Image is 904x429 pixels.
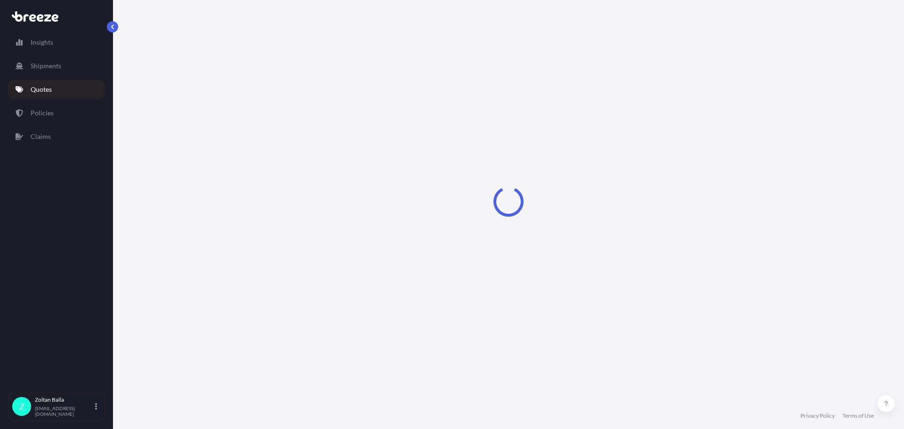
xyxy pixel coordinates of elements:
[8,33,105,52] a: Insights
[19,402,24,411] span: Z
[35,396,93,404] p: Zoltan Balla
[842,412,874,420] a: Terms of Use
[31,61,61,71] p: Shipments
[8,80,105,99] a: Quotes
[31,108,54,118] p: Policies
[8,127,105,146] a: Claims
[31,132,51,141] p: Claims
[8,104,105,122] a: Policies
[31,38,53,47] p: Insights
[35,405,93,417] p: [EMAIL_ADDRESS][DOMAIN_NAME]
[800,412,835,420] a: Privacy Policy
[31,85,52,94] p: Quotes
[8,57,105,75] a: Shipments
